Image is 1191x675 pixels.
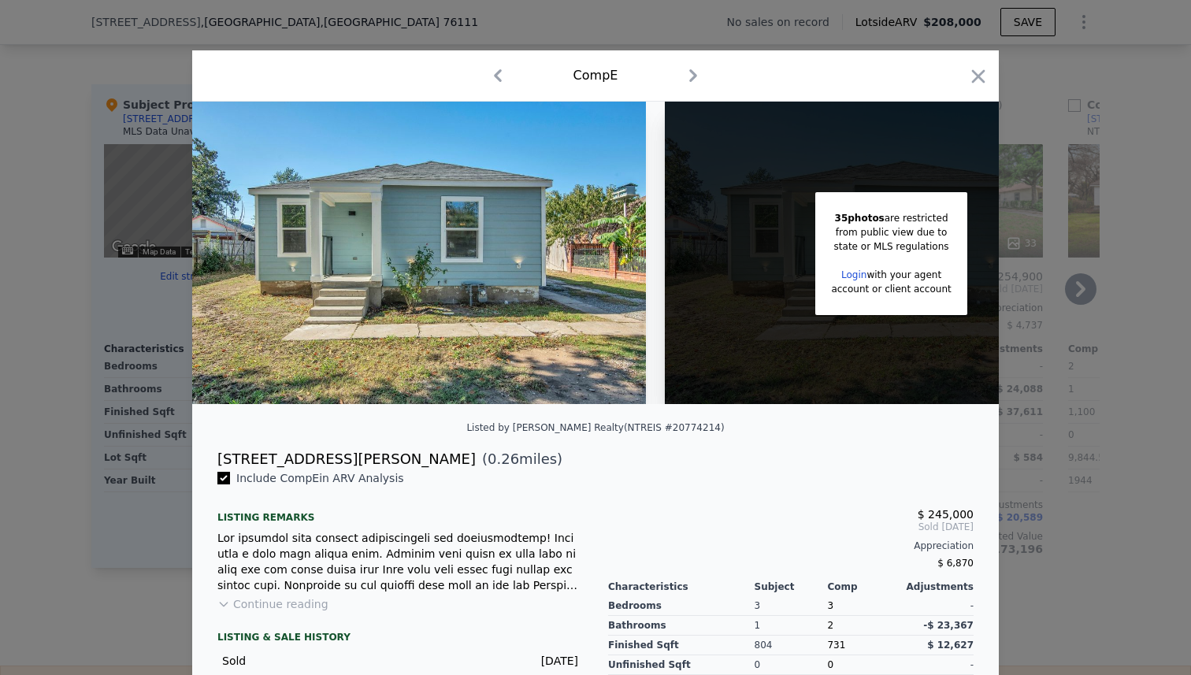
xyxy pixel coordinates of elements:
[755,636,828,655] div: 804
[755,596,828,616] div: 3
[573,66,618,85] div: Comp E
[900,596,974,616] div: -
[476,448,562,470] span: ( miles)
[755,580,828,593] div: Subject
[918,508,974,521] span: $ 245,000
[608,540,974,552] div: Appreciation
[900,655,974,675] div: -
[835,213,885,224] span: 35 photos
[755,616,828,636] div: 1
[217,631,583,647] div: LISTING & SALE HISTORY
[841,269,866,280] a: Login
[217,448,476,470] div: [STREET_ADDRESS][PERSON_NAME]
[831,239,951,254] div: state or MLS regulations
[827,640,845,651] span: 731
[900,580,974,593] div: Adjustments
[217,596,328,612] button: Continue reading
[222,653,388,669] div: Sold
[608,521,974,533] span: Sold [DATE]
[755,655,828,675] div: 0
[495,653,578,669] div: [DATE]
[608,580,755,593] div: Characteristics
[217,499,583,524] div: Listing remarks
[827,659,833,670] span: 0
[827,616,900,636] div: 2
[827,600,833,611] span: 3
[608,596,755,616] div: Bedrooms
[831,211,951,225] div: are restricted
[488,451,519,467] span: 0.26
[923,620,974,631] span: -$ 23,367
[927,640,974,651] span: $ 12,627
[937,558,974,569] span: $ 6,870
[866,269,941,280] span: with your agent
[192,102,646,404] img: Property Img
[831,282,951,296] div: account or client account
[608,636,755,655] div: Finished Sqft
[466,422,724,433] div: Listed by [PERSON_NAME] Realty (NTREIS #20774214)
[230,472,410,484] span: Include Comp E in ARV Analysis
[608,616,755,636] div: Bathrooms
[608,655,755,675] div: Unfinished Sqft
[827,580,900,593] div: Comp
[217,530,583,593] div: Lor ipsumdol sita consect adipiscingeli sed doeiusmodtemp! Inci utla e dolo magn aliqua enim. Adm...
[831,225,951,239] div: from public view due to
